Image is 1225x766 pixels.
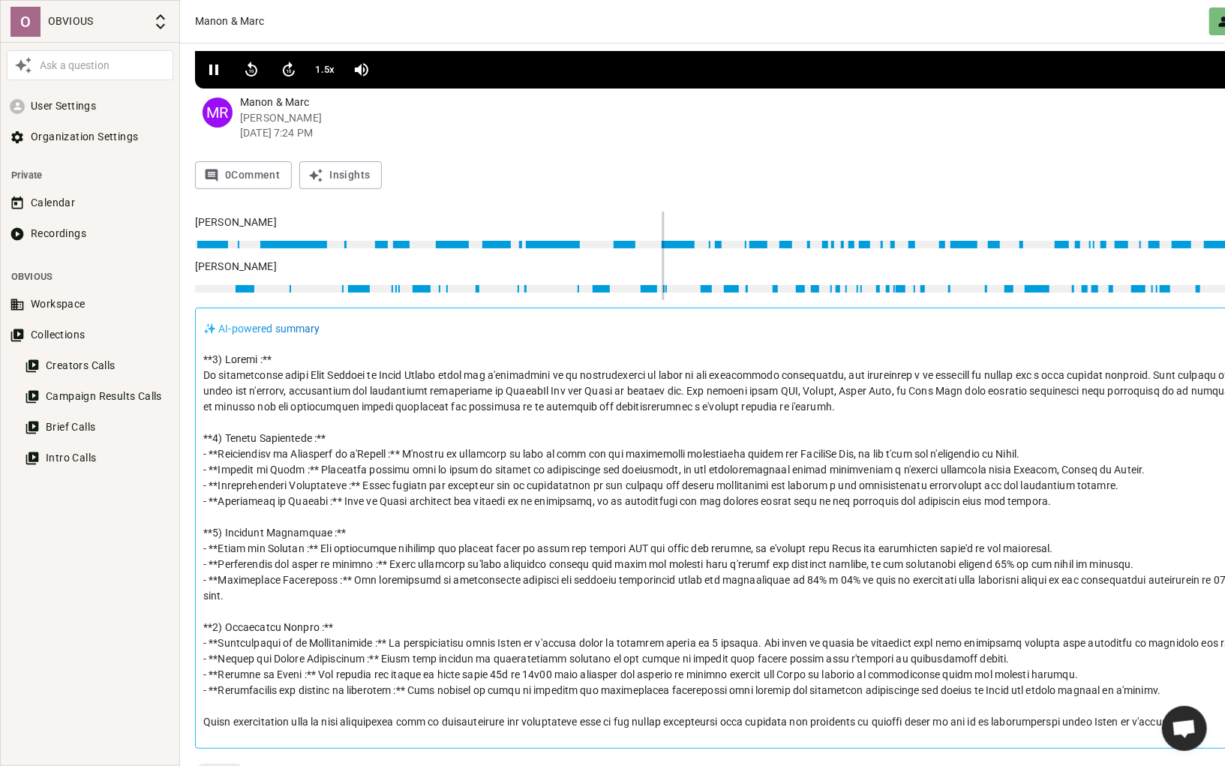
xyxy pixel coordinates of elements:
[7,263,173,290] li: OBVIOUS
[299,161,382,189] button: Insights
[22,444,173,472] button: Intro Calls
[11,53,36,78] button: Awesile Icon
[7,220,173,248] button: Recordings
[7,92,173,120] button: User Settings
[36,58,170,74] div: Ask a question
[11,7,41,37] div: O
[7,161,173,189] li: Private
[7,189,173,217] button: Calendar
[7,290,173,318] button: Workspace
[203,98,233,128] div: MR
[22,352,173,380] button: Creators Calls
[195,14,1202,29] div: Manon & Marc
[22,383,173,410] button: Campaign Results Calls
[311,55,339,85] button: 1.5x
[7,123,173,151] button: Organization Settings
[48,14,146,29] p: OBVIOUS
[1162,706,1207,751] div: Ouvrir le chat
[7,321,173,349] button: Collections
[203,321,320,337] p: ✨ AI-powered summary
[195,161,292,189] button: 0Comment
[22,413,173,441] button: Brief Calls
